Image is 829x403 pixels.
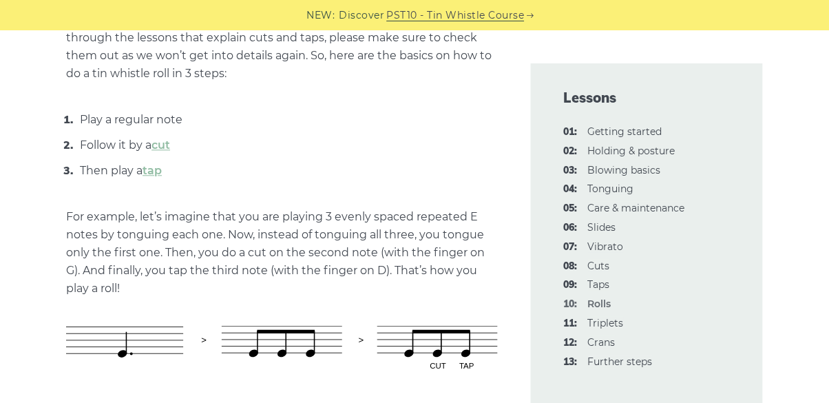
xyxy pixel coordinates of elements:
li: Follow it by a [76,136,497,154]
span: Lessons [564,88,731,107]
span: 02: [564,143,578,160]
span: 03: [564,163,578,179]
a: 01:Getting started [588,125,662,138]
span: 01: [564,124,578,141]
a: PST10 - Tin Whistle Course [387,8,525,23]
a: 02:Holding & posture [588,145,675,157]
a: cut [151,138,170,152]
span: 06: [564,220,578,236]
a: 03:Blowing basics [588,164,661,176]
li: Play a regular note [76,110,497,129]
a: 08:Cuts [588,260,610,272]
a: 09:Taps [588,278,610,291]
span: 04: [564,181,578,198]
a: 12:Crans [588,336,616,349]
span: 12: [564,335,578,351]
span: 13: [564,354,578,371]
span: 10: [564,296,578,313]
span: 11: [564,316,578,332]
a: tap [143,164,162,177]
p: For example, let’s imagine that you are playing 3 evenly spaced repeated E notes by tonguing each... [66,208,497,298]
a: 06:Slides [588,221,616,234]
a: 04:Tonguing [588,183,634,195]
span: Discover [339,8,385,23]
a: 07:Vibrato [588,240,624,253]
strong: Rolls [588,298,611,310]
span: 07: [564,239,578,256]
span: 08: [564,258,578,275]
a: 13:Further steps [588,355,653,368]
span: NEW: [307,8,335,23]
span: 09: [564,277,578,293]
a: 11:Triplets [588,317,624,329]
a: 05:Care & maintenance [588,202,685,214]
li: Then play a [76,161,497,180]
span: 05: [564,200,578,217]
